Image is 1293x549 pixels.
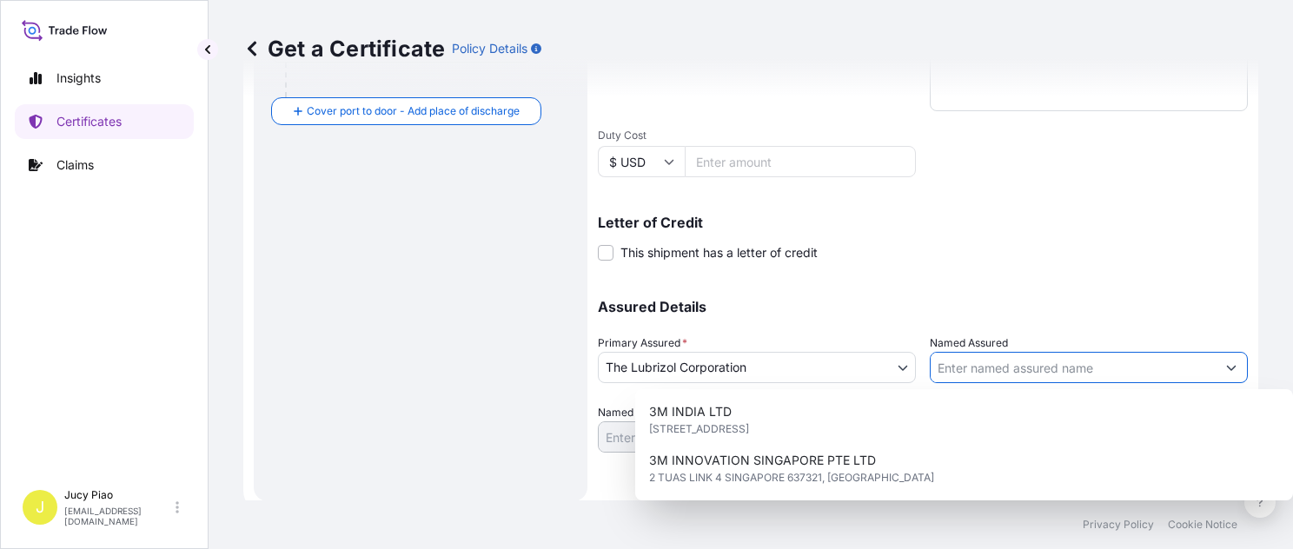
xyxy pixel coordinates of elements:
p: Certificates [56,113,122,130]
span: 3M INDIA LTD [649,403,732,420]
label: Named Assured [930,334,1008,352]
span: [STREET_ADDRESS] [649,420,749,438]
span: Primary Assured [598,334,687,352]
p: Insights [56,69,101,87]
p: Assured Details [598,300,1248,314]
span: Cover port to door - Add place of discharge [307,103,520,120]
p: Jucy Piao [64,488,172,502]
p: Get a Certificate [243,35,445,63]
span: The Lubrizol Corporation [606,359,746,376]
p: Cookie Notice [1168,518,1237,532]
span: J [36,499,44,516]
span: This shipment has a letter of credit [620,244,818,261]
span: 2 TUAS LINK 4 SINGAPORE 637321, [GEOGRAPHIC_DATA] [649,469,934,486]
label: Named Assured Address [598,404,719,421]
p: Policy Details [452,40,527,57]
p: Claims [56,156,94,174]
span: Duty Cost [598,129,916,142]
p: [EMAIL_ADDRESS][DOMAIN_NAME] [64,506,172,526]
input: Named Assured Address [599,421,884,453]
input: Assured Name [931,352,1216,383]
p: Letter of Credit [598,215,1248,229]
span: 3M INNOVATION SINGAPORE PTE LTD [649,452,876,469]
input: Enter amount [685,146,916,177]
p: Privacy Policy [1083,518,1154,532]
button: Show suggestions [1216,352,1247,383]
